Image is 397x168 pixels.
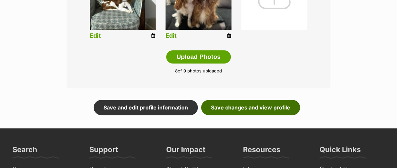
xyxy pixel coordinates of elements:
[166,50,231,63] button: Upload Photos
[201,100,300,115] a: Save changes and view profile
[320,145,361,158] h3: Quick Links
[76,68,321,74] p: of 9 photos uploaded
[175,68,178,73] span: 8
[13,145,37,158] h3: Search
[89,145,118,158] h3: Support
[166,32,177,39] a: Edit
[166,145,205,158] h3: Our Impact
[243,145,280,158] h3: Resources
[94,100,198,115] a: Save and edit profile information
[90,32,101,39] a: Edit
